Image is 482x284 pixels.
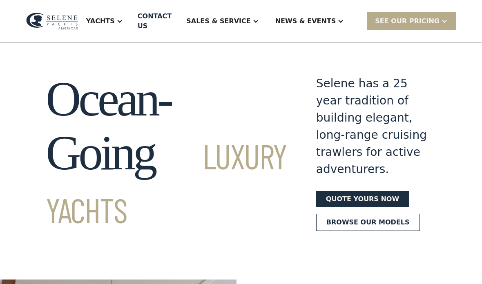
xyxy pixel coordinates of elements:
a: Quote yours now [316,191,409,207]
img: logo [26,13,78,29]
div: Sales & Service [178,5,267,38]
div: SEE Our Pricing [375,16,440,26]
div: SEE Our Pricing [367,12,456,30]
h1: Ocean-Going [46,72,287,234]
div: Contact US [138,11,172,31]
span: Luxury Yachts [46,135,287,230]
div: Yachts [86,16,115,26]
div: News & EVENTS [267,5,353,38]
div: Selene has a 25 year tradition of building elegant, long-range cruising trawlers for active adven... [316,75,436,178]
a: Browse our models [316,214,420,231]
div: Yachts [78,5,131,38]
div: News & EVENTS [275,16,336,26]
div: Sales & Service [186,16,250,26]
